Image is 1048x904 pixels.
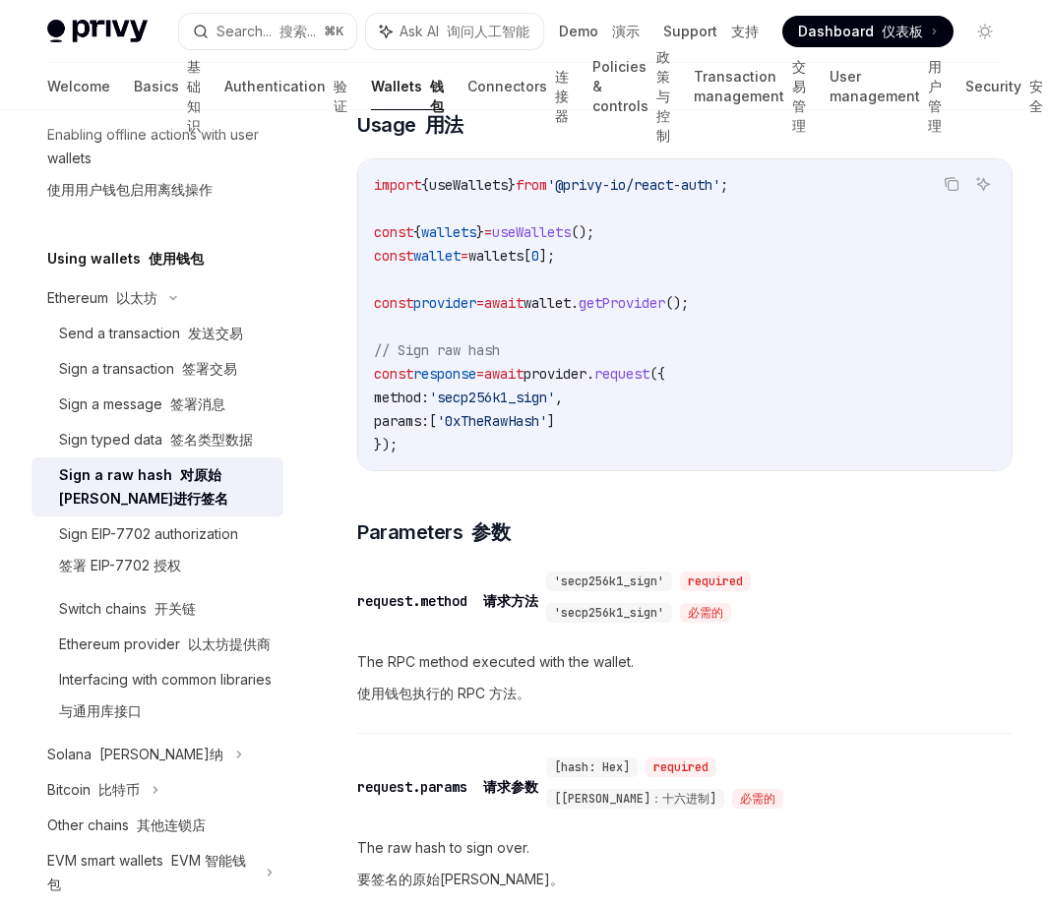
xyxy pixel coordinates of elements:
[31,457,283,516] a: Sign a raw hash 对原始[PERSON_NAME]进行签名
[467,63,569,110] a: Connectors 连接器
[965,63,1043,110] a: Security 安全
[939,171,964,197] button: Copy the contents from the code block
[694,63,806,110] a: Transaction management 交易管理
[483,592,538,610] font: 请求方法
[357,685,530,701] font: 使用钱包执行的 RPC 方法。
[137,816,206,833] font: 其他连锁店
[429,389,555,406] span: 'secp256k1_sign'
[31,662,283,737] a: Interfacing with common libraries与通用库接口
[179,14,356,49] button: Search... 搜索...⌘K
[59,463,272,511] div: Sign a raw hash
[374,341,500,359] span: // Sign raw hash
[476,294,484,312] span: =
[447,23,529,39] font: 询问人工智能
[98,781,140,798] font: 比特币
[47,814,206,837] div: Other chains
[47,123,272,210] div: Enabling offline actions with user wallets
[188,325,243,341] font: 发送交易
[31,351,283,387] a: Sign a transaction 签署交易
[324,24,344,39] span: ⌘ K
[732,789,783,809] div: 必需的
[680,603,731,623] div: 必需的
[663,22,759,41] a: Support 支持
[508,176,516,194] span: }
[31,117,283,215] a: Enabling offline actions with user wallets使用用户钱包启用离线操作
[47,778,140,802] div: Bitcoin
[421,176,429,194] span: {
[461,247,468,265] span: =
[554,573,664,589] span: 'secp256k1_sign'
[1029,78,1043,114] font: 安全
[59,522,238,585] div: Sign EIP-7702 authorization
[970,171,996,197] button: Ask AI
[484,365,524,383] span: await
[492,223,571,241] span: useWallets
[59,428,253,452] div: Sign typed data
[187,58,201,134] font: 基础知识
[720,176,728,194] span: ;
[594,365,649,383] span: request
[665,294,689,312] span: ();
[59,357,237,381] div: Sign a transaction
[646,757,716,777] div: required
[468,247,524,265] span: wallets
[969,16,1001,47] button: Toggle dark mode
[31,808,283,843] a: Other chains 其他连锁店
[279,23,316,39] font: 搜索...
[413,294,476,312] span: provider
[374,412,429,430] span: params:
[400,22,529,41] span: Ask AI
[182,360,237,377] font: 签署交易
[371,63,444,110] a: Wallets 钱包
[47,849,254,896] div: EVM smart wallets
[357,111,463,139] span: Usage
[524,365,586,383] span: provider
[798,22,923,41] span: Dashboard
[31,422,283,457] a: Sign typed data 签名类型数据
[430,78,444,114] font: 钱包
[47,743,223,766] div: Solana
[555,389,563,406] span: ,
[531,247,539,265] span: 0
[928,58,942,134] font: 用户管理
[374,389,429,406] span: method:
[579,294,665,312] span: getProvider
[170,431,253,448] font: 签名类型数据
[59,702,142,719] font: 与通用库接口
[413,223,421,241] span: {
[366,14,543,49] button: Ask AI 询问人工智能
[554,605,664,621] span: 'secp256k1_sign'
[476,223,484,241] span: }
[31,591,283,627] a: Switch chains 开关链
[116,289,157,306] font: 以太坊
[554,759,630,775] span: [hash: Hex]
[59,322,243,345] div: Send a transaction
[47,181,213,198] font: 使用用户钱包启用离线操作
[471,520,510,544] font: 参数
[47,18,148,45] img: light logo
[612,23,640,39] font: 演示
[224,63,347,110] a: Authentication 验证
[586,365,594,383] span: .
[649,365,665,383] span: ({
[357,777,538,797] div: request.params
[429,176,508,194] span: useWallets
[571,223,594,241] span: ();
[656,48,670,144] font: 政策与控制
[31,387,283,422] a: Sign a message 签署消息
[421,223,476,241] span: wallets
[483,778,538,796] font: 请求参数
[47,247,204,271] h5: Using wallets
[334,78,347,114] font: 验证
[149,250,204,267] font: 使用钱包
[47,63,110,110] a: Welcome
[374,176,421,194] span: import
[99,746,223,762] font: [PERSON_NAME]纳
[484,294,524,312] span: await
[216,20,316,43] div: Search...
[554,791,716,807] span: [[PERSON_NAME]：十六进制]
[357,871,564,887] font: 要签名的原始[PERSON_NAME]。
[59,668,272,731] div: Interfacing with common libraries
[484,223,492,241] span: =
[571,294,579,312] span: .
